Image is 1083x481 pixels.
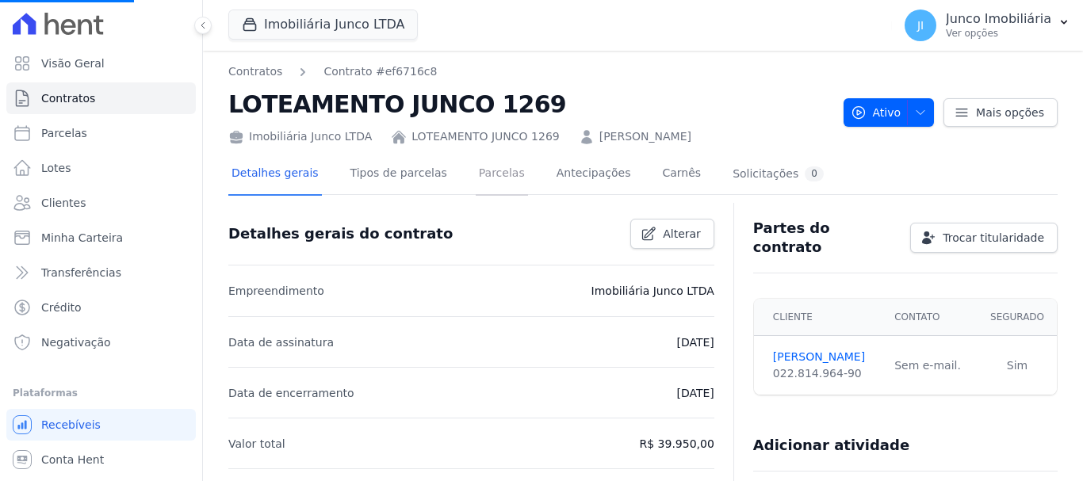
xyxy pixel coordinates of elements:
[228,154,322,196] a: Detalhes gerais
[851,98,901,127] span: Ativo
[228,281,324,300] p: Empreendimento
[41,55,105,71] span: Visão Geral
[6,117,196,149] a: Parcelas
[943,98,1058,127] a: Mais opções
[805,166,824,181] div: 0
[6,326,196,358] a: Negativação
[41,90,95,106] span: Contratos
[663,226,701,242] span: Alterar
[946,11,1051,27] p: Junco Imobiliária
[347,154,450,196] a: Tipos de parcelas
[773,365,875,382] div: 022.814.964-90
[591,281,714,300] p: Imobiliária Junco LTDA
[553,154,634,196] a: Antecipações
[6,257,196,288] a: Transferências
[411,128,559,145] a: LOTEAMENTO JUNCO 1269
[323,63,437,80] a: Contrato #ef6716c8
[676,333,714,352] p: [DATE]
[6,292,196,323] a: Crédito
[41,195,86,211] span: Clientes
[6,409,196,441] a: Recebíveis
[6,444,196,475] a: Conta Hent
[676,384,714,403] p: [DATE]
[228,63,437,80] nav: Breadcrumb
[6,48,196,79] a: Visão Geral
[946,27,1051,40] p: Ver opções
[753,436,909,455] h3: Adicionar atividade
[599,128,691,145] a: [PERSON_NAME]
[885,336,978,395] td: Sem e-mail.
[978,336,1057,395] td: Sim
[228,384,354,403] p: Data de encerramento
[773,349,875,365] a: [PERSON_NAME]
[228,86,831,122] h2: LOTEAMENTO JUNCO 1269
[41,300,82,315] span: Crédito
[733,166,824,181] div: Solicitações
[41,125,87,141] span: Parcelas
[844,98,935,127] button: Ativo
[13,384,189,403] div: Plataformas
[892,3,1083,48] button: JI Junco Imobiliária Ver opções
[228,10,418,40] button: Imobiliária Junco LTDA
[41,417,101,433] span: Recebíveis
[6,152,196,184] a: Lotes
[754,299,885,336] th: Cliente
[228,63,282,80] a: Contratos
[228,128,372,145] div: Imobiliária Junco LTDA
[228,224,453,243] h3: Detalhes gerais do contrato
[41,452,104,468] span: Conta Hent
[753,219,897,257] h3: Partes do contrato
[6,187,196,219] a: Clientes
[6,82,196,114] a: Contratos
[976,105,1044,120] span: Mais opções
[228,434,285,453] p: Valor total
[41,334,111,350] span: Negativação
[917,20,924,31] span: JI
[228,333,334,352] p: Data de assinatura
[41,265,121,281] span: Transferências
[659,154,704,196] a: Carnês
[729,154,827,196] a: Solicitações0
[910,223,1058,253] a: Trocar titularidade
[228,63,831,80] nav: Breadcrumb
[41,160,71,176] span: Lotes
[978,299,1057,336] th: Segurado
[6,222,196,254] a: Minha Carteira
[630,219,714,249] a: Alterar
[41,230,123,246] span: Minha Carteira
[640,434,714,453] p: R$ 39.950,00
[943,230,1044,246] span: Trocar titularidade
[476,154,528,196] a: Parcelas
[885,299,978,336] th: Contato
